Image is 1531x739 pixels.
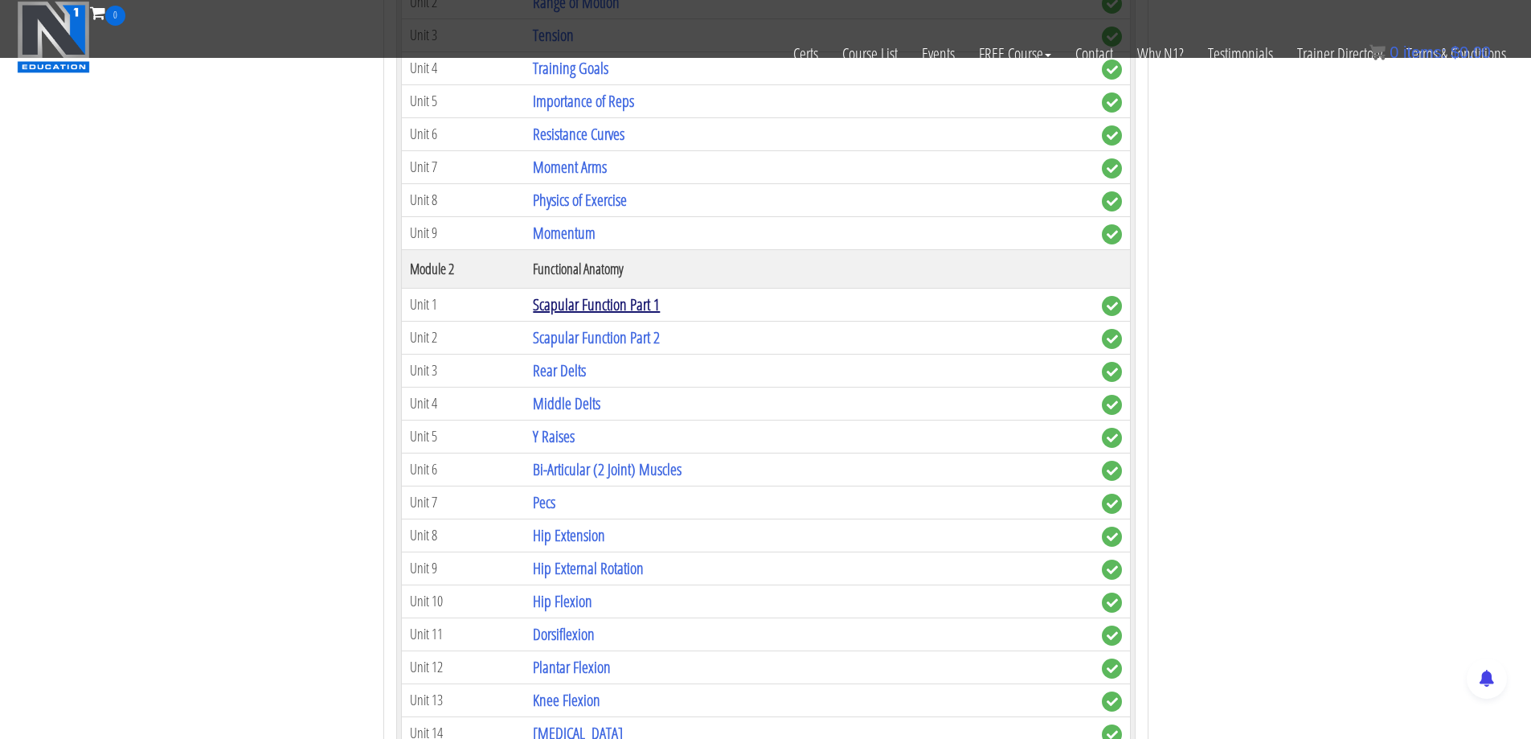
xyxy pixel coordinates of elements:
a: Events [910,26,967,82]
td: Unit 6 [401,117,525,150]
a: Testimonials [1196,26,1285,82]
span: complete [1102,692,1122,712]
span: complete [1102,428,1122,448]
td: Unit 6 [401,453,525,486]
span: complete [1102,461,1122,481]
a: Course List [830,26,910,82]
td: Unit 8 [401,183,525,216]
th: Module 2 [401,249,525,288]
span: complete [1102,560,1122,580]
a: Rear Delts [533,359,586,381]
a: Moment Arms [533,156,607,178]
a: Importance of Reps [533,90,634,112]
th: Functional Anatomy [525,249,1093,288]
a: 0 items: $0.00 [1369,43,1491,61]
td: Unit 5 [401,420,525,453]
span: complete [1102,527,1122,547]
td: Unit 7 [401,150,525,183]
span: complete [1102,494,1122,514]
a: Dorsiflexion [533,623,595,645]
a: Contact [1063,26,1125,82]
span: 0 [105,6,125,26]
td: Unit 3 [401,354,525,387]
span: complete [1102,224,1122,244]
a: Pecs [533,491,555,513]
a: Hip Extension [533,524,605,546]
span: complete [1102,296,1122,316]
td: Unit 9 [401,216,525,249]
a: Bi-Articular (2 Joint) Muscles [533,458,682,480]
a: Hip Flexion [533,590,592,612]
a: Certs [781,26,830,82]
a: Scapular Function Part 2 [533,326,660,348]
td: Unit 11 [401,618,525,651]
a: Scapular Function Part 1 [533,294,660,315]
td: Unit 2 [401,321,525,354]
td: Unit 13 [401,684,525,716]
span: 0 [1390,43,1398,61]
span: complete [1102,626,1122,646]
td: Unit 5 [401,84,525,117]
span: complete [1102,329,1122,349]
a: Knee Flexion [533,689,600,711]
span: complete [1102,158,1122,179]
td: Unit 10 [401,585,525,618]
span: $ [1451,43,1459,61]
a: Terms & Conditions [1394,26,1518,82]
td: Unit 1 [401,288,525,321]
span: complete [1102,362,1122,382]
a: Middle Delts [533,392,600,414]
span: complete [1102,395,1122,415]
span: complete [1102,191,1122,211]
a: FREE Course [967,26,1063,82]
span: complete [1102,92,1122,113]
a: Plantar Flexion [533,656,611,678]
td: Unit 12 [401,651,525,684]
td: Unit 9 [401,552,525,585]
a: Y Raises [533,425,575,447]
td: Unit 4 [401,387,525,420]
a: Hip External Rotation [533,557,644,579]
span: complete [1102,659,1122,679]
a: 0 [90,2,125,23]
a: Why N1? [1125,26,1196,82]
a: Momentum [533,222,596,244]
a: Physics of Exercise [533,189,627,211]
bdi: 0.00 [1451,43,1491,61]
span: complete [1102,593,1122,613]
span: items: [1403,43,1446,61]
span: complete [1102,125,1122,146]
img: icon11.png [1369,44,1386,60]
a: Resistance Curves [533,123,624,145]
img: n1-education [17,1,90,73]
td: Unit 7 [401,486,525,519]
td: Unit 8 [401,519,525,552]
a: Trainer Directory [1285,26,1394,82]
